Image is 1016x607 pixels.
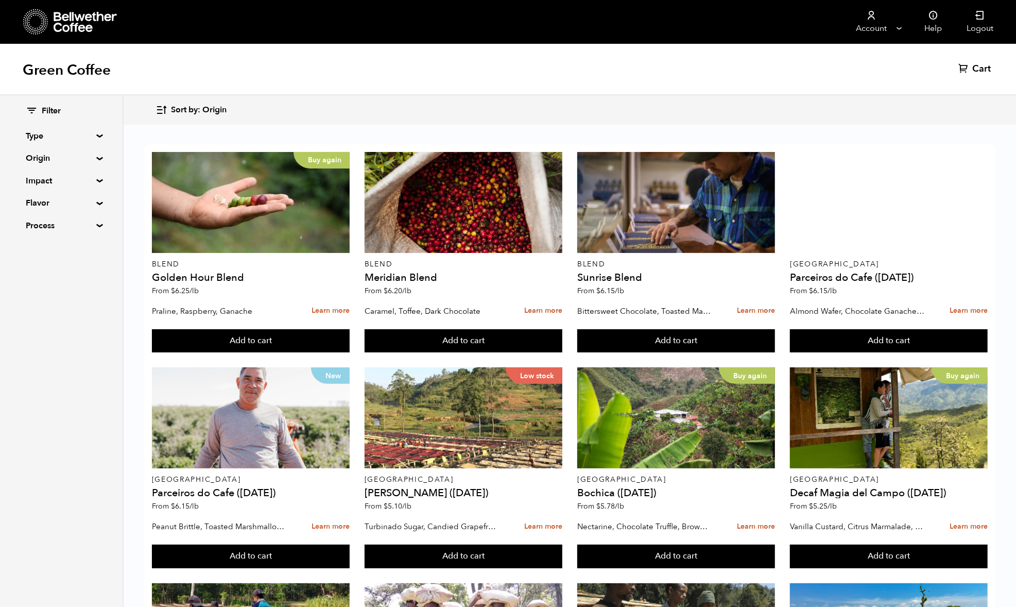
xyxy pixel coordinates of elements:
[171,286,175,296] span: $
[311,367,350,384] p: New
[365,476,562,483] p: [GEOGRAPHIC_DATA]
[152,367,350,468] a: New
[384,286,411,296] bdi: 6.20
[190,286,199,296] span: /lb
[312,516,350,538] a: Learn more
[365,286,411,296] span: From
[23,61,111,79] h1: Green Coffee
[719,367,775,384] p: Buy again
[152,261,350,268] p: Blend
[828,501,837,511] span: /lb
[737,516,775,538] a: Learn more
[294,152,350,168] p: Buy again
[26,220,97,232] summary: Process
[190,501,199,511] span: /lb
[152,476,350,483] p: [GEOGRAPHIC_DATA]
[790,273,988,283] h4: Parceiros do Cafe ([DATE])
[790,303,924,319] p: Almond Wafer, Chocolate Ganache, Bing Cherry
[152,152,350,253] a: Buy again
[809,286,813,296] span: $
[312,300,350,322] a: Learn more
[577,545,775,568] button: Add to cart
[365,273,562,283] h4: Meridian Blend
[932,367,988,384] p: Buy again
[384,501,411,511] bdi: 5.10
[365,261,562,268] p: Blend
[171,286,199,296] bdi: 6.25
[365,329,562,353] button: Add to cart
[972,63,991,75] span: Cart
[790,476,988,483] p: [GEOGRAPHIC_DATA]
[577,329,775,353] button: Add to cart
[365,545,562,568] button: Add to cart
[790,286,837,296] span: From
[152,519,286,534] p: Peanut Brittle, Toasted Marshmallow, Bittersweet Chocolate
[577,476,775,483] p: [GEOGRAPHIC_DATA]
[577,273,775,283] h4: Sunrise Blend
[596,286,624,296] bdi: 6.15
[26,197,97,209] summary: Flavor
[156,98,227,122] button: Sort by: Origin
[171,501,175,511] span: $
[152,303,286,319] p: Praline, Raspberry, Ganache
[152,501,199,511] span: From
[365,367,562,468] a: Low stock
[152,273,350,283] h4: Golden Hour Blend
[384,501,388,511] span: $
[152,545,350,568] button: Add to cart
[790,329,988,353] button: Add to cart
[26,152,97,164] summary: Origin
[615,286,624,296] span: /lb
[365,488,562,498] h4: [PERSON_NAME] ([DATE])
[26,175,97,187] summary: Impact
[790,367,988,468] a: Buy again
[790,519,924,534] p: Vanilla Custard, Citrus Marmalade, Caramel
[577,501,624,511] span: From
[828,286,837,296] span: /lb
[577,261,775,268] p: Blend
[790,545,988,568] button: Add to cart
[790,488,988,498] h4: Decaf Magia del Campo ([DATE])
[365,501,411,511] span: From
[950,516,988,538] a: Learn more
[615,501,624,511] span: /lb
[152,286,199,296] span: From
[958,63,993,75] a: Cart
[577,367,775,468] a: Buy again
[577,519,712,534] p: Nectarine, Chocolate Truffle, Brown Sugar
[42,106,61,117] span: Filter
[384,286,388,296] span: $
[737,300,775,322] a: Learn more
[577,303,712,319] p: Bittersweet Chocolate, Toasted Marshmallow, Candied Orange, Praline
[402,286,411,296] span: /lb
[596,501,600,511] span: $
[365,303,499,319] p: Caramel, Toffee, Dark Chocolate
[596,501,624,511] bdi: 5.78
[809,501,837,511] bdi: 5.25
[790,261,988,268] p: [GEOGRAPHIC_DATA]
[152,329,350,353] button: Add to cart
[950,300,988,322] a: Learn more
[524,516,562,538] a: Learn more
[596,286,600,296] span: $
[577,286,624,296] span: From
[402,501,411,511] span: /lb
[152,488,350,498] h4: Parceiros do Cafe ([DATE])
[809,286,837,296] bdi: 6.15
[506,367,562,384] p: Low stock
[577,488,775,498] h4: Bochica ([DATE])
[171,501,199,511] bdi: 6.15
[524,300,562,322] a: Learn more
[790,501,837,511] span: From
[365,519,499,534] p: Turbinado Sugar, Candied Grapefruit, Spiced Plum
[809,501,813,511] span: $
[171,105,227,116] span: Sort by: Origin
[26,130,97,142] summary: Type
